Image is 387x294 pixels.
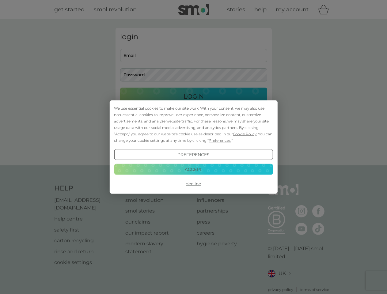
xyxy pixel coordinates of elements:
[209,138,231,143] span: Preferences
[233,132,256,136] span: Cookie Policy
[114,178,273,189] button: Decline
[114,164,273,175] button: Accept
[109,100,277,194] div: Cookie Consent Prompt
[114,105,273,144] div: We use essential cookies to make our site work. With your consent, we may also use non-essential ...
[114,149,273,160] button: Preferences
